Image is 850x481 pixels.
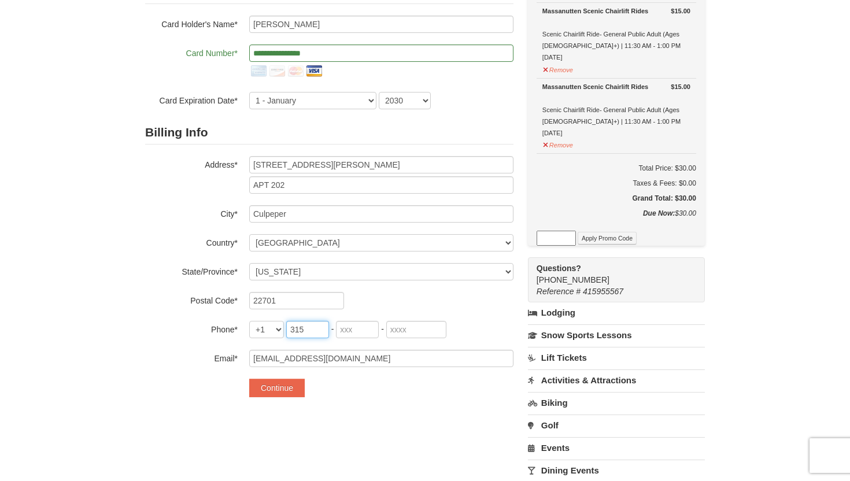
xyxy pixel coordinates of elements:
[145,16,238,30] label: Card Holder's Name*
[249,205,513,223] input: City
[537,193,696,204] h5: Grand Total: $30.00
[528,437,705,458] a: Events
[249,350,513,367] input: Email
[671,5,690,17] strong: $15.00
[145,263,238,277] label: State/Province*
[145,350,238,364] label: Email*
[537,208,696,231] div: $30.00
[643,209,675,217] strong: Due Now:
[249,292,344,309] input: Postal Code
[145,156,238,171] label: Address*
[528,302,705,323] a: Lodging
[578,232,637,245] button: Apply Promo Code
[249,156,513,173] input: Billing Info
[528,324,705,346] a: Snow Sports Lessons
[542,136,574,151] button: Remove
[145,205,238,220] label: City*
[542,81,690,139] div: Scenic Chairlift Ride- General Public Adult (Ages [DEMOGRAPHIC_DATA]+) | 11:30 AM - 1:00 PM [DATE]
[249,16,513,33] input: Card Holder Name
[268,62,286,80] img: discover.png
[249,62,268,80] img: amex.png
[386,321,446,338] input: xxxx
[145,92,238,106] label: Card Expiration Date*
[528,347,705,368] a: Lift Tickets
[305,62,323,80] img: visa.png
[381,324,384,334] span: -
[336,321,379,338] input: xxx
[145,321,238,335] label: Phone*
[145,121,513,145] h2: Billing Info
[286,62,305,80] img: mastercard.png
[537,177,696,189] div: Taxes & Fees: $0.00
[537,287,581,296] span: Reference #
[537,262,684,284] span: [PHONE_NUMBER]
[671,81,690,92] strong: $15.00
[542,61,574,76] button: Remove
[331,324,334,334] span: -
[583,287,623,296] span: 415955567
[528,415,705,436] a: Golf
[145,45,238,59] label: Card Number*
[249,379,305,397] button: Continue
[145,234,238,249] label: Country*
[528,392,705,413] a: Biking
[537,264,581,273] strong: Questions?
[542,5,690,17] div: Massanutten Scenic Chairlift Rides
[542,5,690,63] div: Scenic Chairlift Ride- General Public Adult (Ages [DEMOGRAPHIC_DATA]+) | 11:30 AM - 1:00 PM [DATE]
[542,81,690,92] div: Massanutten Scenic Chairlift Rides
[145,292,238,306] label: Postal Code*
[528,460,705,481] a: Dining Events
[537,162,696,174] h6: Total Price: $30.00
[528,369,705,391] a: Activities & Attractions
[286,321,329,338] input: xxx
